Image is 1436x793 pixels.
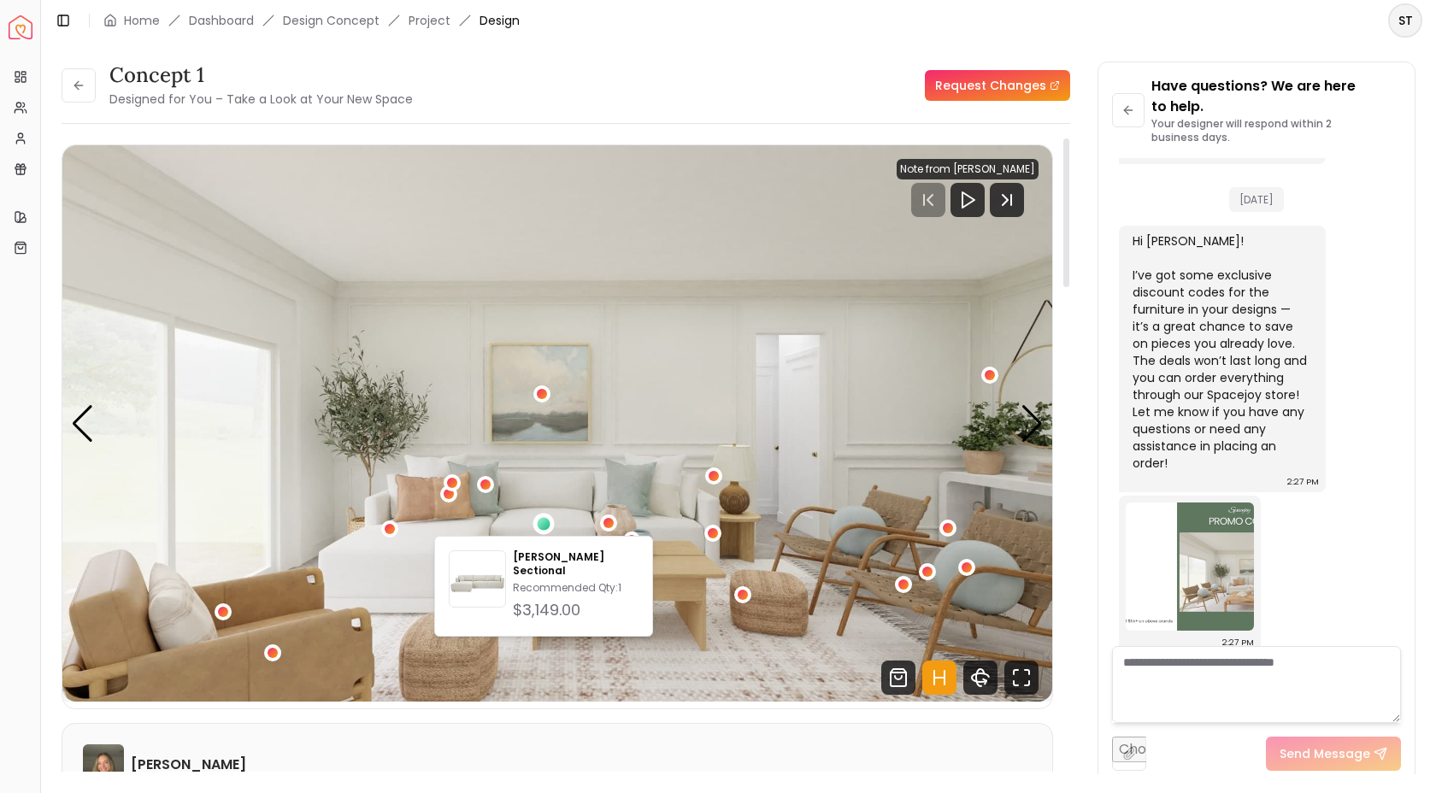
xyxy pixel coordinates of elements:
[62,145,1052,702] div: 1 / 4
[283,12,380,29] li: Design Concept
[1126,502,1254,631] img: Chat Image
[1133,232,1309,472] div: Hi [PERSON_NAME]! I’ve got some exclusive discount codes for the furniture in your designs — it’s...
[71,405,94,443] div: Previous slide
[131,755,246,775] h6: [PERSON_NAME]
[513,581,639,595] p: Recommended Qty: 1
[1287,473,1319,490] div: 2:27 PM
[62,145,1052,702] div: Carousel
[449,550,639,622] a: Breanna White Sectional[PERSON_NAME] SectionalRecommended Qty:1$3,149.00
[513,550,639,578] p: [PERSON_NAME] Sectional
[990,183,1024,217] svg: Next Track
[103,12,520,29] nav: breadcrumb
[513,598,639,622] div: $3,149.00
[1004,661,1039,695] svg: Fullscreen
[109,62,413,89] h3: concept 1
[9,15,32,39] a: Spacejoy
[409,12,450,29] a: Project
[925,70,1070,101] a: Request Changes
[963,661,998,695] svg: 360 View
[189,12,254,29] a: Dashboard
[480,12,520,29] span: Design
[1390,5,1421,36] span: ST
[1222,634,1254,651] div: 2:27 PM
[881,661,915,695] svg: Shop Products from this design
[1021,405,1044,443] div: Next slide
[124,12,160,29] a: Home
[1151,117,1401,144] p: Your designer will respond within 2 business days.
[83,744,124,785] img: Sarah Nelson
[922,661,956,695] svg: Hotspots Toggle
[109,91,413,108] small: Designed for You – Take a Look at Your New Space
[957,190,978,210] svg: Play
[9,15,32,39] img: Spacejoy Logo
[450,555,505,610] img: Breanna White Sectional
[1151,76,1401,117] p: Have questions? We are here to help.
[1388,3,1422,38] button: ST
[897,159,1039,179] div: Note from [PERSON_NAME]
[1229,187,1284,212] span: [DATE]
[62,145,1052,702] img: Design Render 1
